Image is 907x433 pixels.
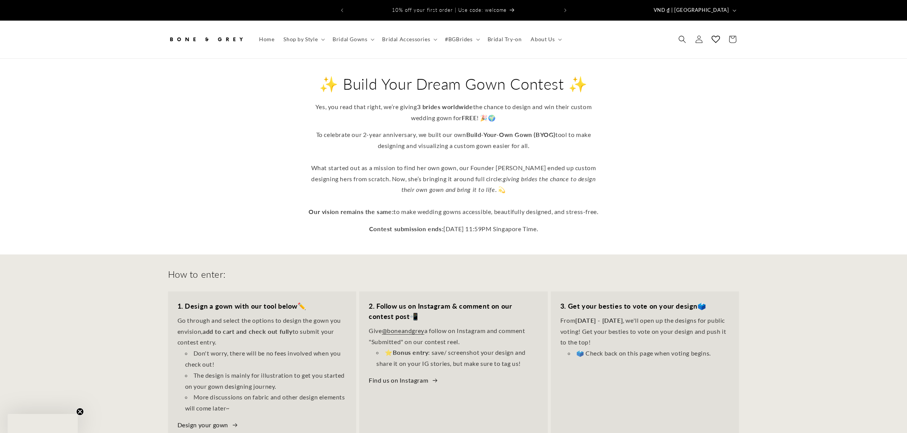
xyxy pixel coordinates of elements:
[674,31,691,48] summary: Search
[165,28,247,51] a: Bone and Grey Bridal
[462,114,477,121] strong: FREE
[178,302,298,310] strong: 1. Design a gown with our tool below
[531,36,555,43] span: About Us
[178,420,238,431] a: Design your gown
[575,317,623,324] strong: [DATE] - [DATE]
[442,103,473,110] strong: worldwide
[8,414,78,433] div: Close teaser
[649,3,739,18] button: VND ₫ | [GEOGRAPHIC_DATA]
[168,268,226,280] h2: How to enter:
[305,74,602,94] h2: ✨ Build Your Dream Gown Contest ✨
[76,408,84,415] button: Close teaser
[309,208,394,215] strong: Our vision remains the same:
[445,36,472,43] span: #BGBrides
[382,327,424,334] a: @boneandgrey
[369,375,438,386] a: Find us on Instagram
[392,7,507,13] span: 10% off your first order | Use code: welcome
[402,175,596,193] em: giving brides the chance to design their own gown and bring it to life
[305,129,602,217] p: To celebrate our 2-year anniversary, we built our own tool to make designing and visualizing a cu...
[305,101,602,124] p: Yes, you read that right, we’re giving the chance to design and win their custom wedding gown for...
[203,328,293,335] strong: add to cart and check out fully
[568,348,730,359] li: 🗳️ Check back on this page when voting begins.
[393,349,429,356] strong: Bonus entry
[333,36,367,43] span: Bridal Gowns
[466,131,556,138] strong: Build-Your-Own Gown (BYOG)
[654,6,729,14] span: VND ₫ | [GEOGRAPHIC_DATA]
[488,36,522,43] span: Bridal Try-on
[283,36,318,43] span: Shop by Style
[483,31,526,47] a: Bridal Try-on
[279,31,328,47] summary: Shop by Style
[417,103,441,110] strong: 3 brides
[369,225,443,232] strong: Contest submission ends:
[185,370,347,392] li: The design is mainly for illustration to get you started on your gown designing journey.
[168,31,244,48] img: Bone and Grey Bridal
[369,302,512,320] strong: 2. Follow us on Instagram & comment on our contest post
[185,348,347,370] li: Don't worry, there will be no fees involved when you check out!
[185,392,347,414] li: More discussions on fabric and other design elements will come later~
[557,3,574,18] button: Next announcement
[560,301,730,311] h3: 🗳️
[382,36,430,43] span: Bridal Accessories
[259,36,274,43] span: Home
[254,31,279,47] a: Home
[560,302,697,310] strong: 3. Get your besties to vote on your design
[178,315,347,348] p: Go through and select the options to design the gown you envision, to submit your contest entry.
[369,301,538,322] h3: 📲
[178,301,347,311] h3: ✏️
[328,31,378,47] summary: Bridal Gowns
[378,31,440,47] summary: Bridal Accessories
[440,31,483,47] summary: #BGBrides
[305,224,602,235] p: [DATE] 11:59PM Singapore Time.
[334,3,350,18] button: Previous announcement
[560,315,730,348] p: From , we'll open up the designs for public voting! Get your besties to vote on your design and p...
[376,347,538,369] li: ⭐ : save/ screenshot your design and share it on your IG stories, but make sure to tag us!
[369,325,538,348] p: Give a follow on Instagram and comment "Submitted" on our contest reel.
[526,31,565,47] summary: About Us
